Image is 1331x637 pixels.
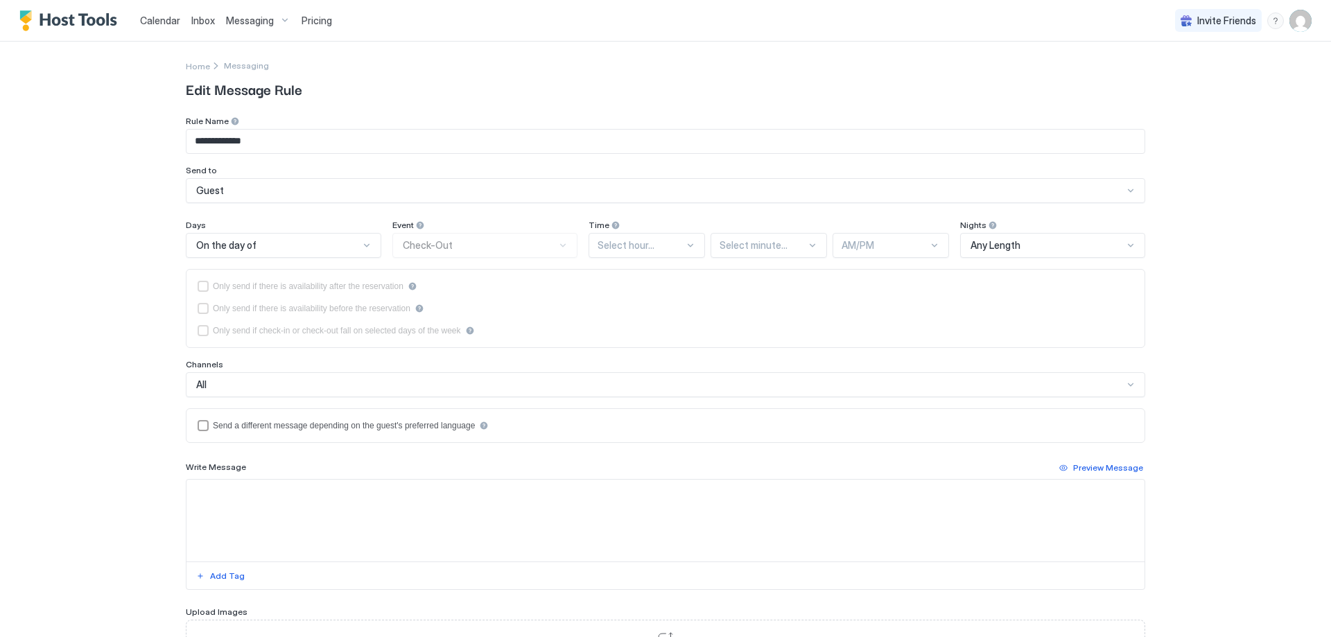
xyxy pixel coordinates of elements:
span: On the day of [196,239,256,252]
span: Nights [960,220,986,230]
a: Host Tools Logo [19,10,123,31]
span: Send to [186,165,217,175]
span: Channels [186,359,223,369]
span: Messaging [224,60,269,71]
div: Only send if there is availability after the reservation [213,281,403,291]
div: Breadcrumb [224,60,269,71]
a: Inbox [191,13,215,28]
span: Messaging [226,15,274,27]
input: Input Field [186,130,1145,153]
span: Time [589,220,609,230]
a: Calendar [140,13,180,28]
span: All [196,378,207,391]
div: Add Tag [210,570,245,582]
div: Breadcrumb [186,58,210,73]
span: Invite Friends [1197,15,1256,27]
span: Guest [196,184,224,197]
button: Preview Message [1057,460,1145,476]
span: Days [186,220,206,230]
span: Calendar [140,15,180,26]
button: Add Tag [194,568,247,584]
span: Rule Name [186,116,229,126]
span: Pricing [302,15,332,27]
span: Any Length [971,239,1020,252]
span: Inbox [191,15,215,26]
div: menu [1267,12,1284,29]
span: Home [186,61,210,71]
div: isLimited [198,325,1133,336]
span: Edit Message Rule [186,78,1145,99]
span: Event [392,220,414,230]
a: Home [186,58,210,73]
div: Send a different message depending on the guest's preferred language [213,421,475,430]
div: afterReservation [198,281,1133,292]
span: Upload Images [186,607,247,617]
div: beforeReservation [198,303,1133,314]
div: languagesEnabled [198,420,1133,431]
textarea: Input Field [186,480,1145,561]
div: User profile [1289,10,1312,32]
div: Only send if check-in or check-out fall on selected days of the week [213,326,461,335]
div: AM/PM [842,239,928,252]
span: Write Message [186,462,246,472]
div: Preview Message [1073,462,1143,474]
div: Only send if there is availability before the reservation [213,304,410,313]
